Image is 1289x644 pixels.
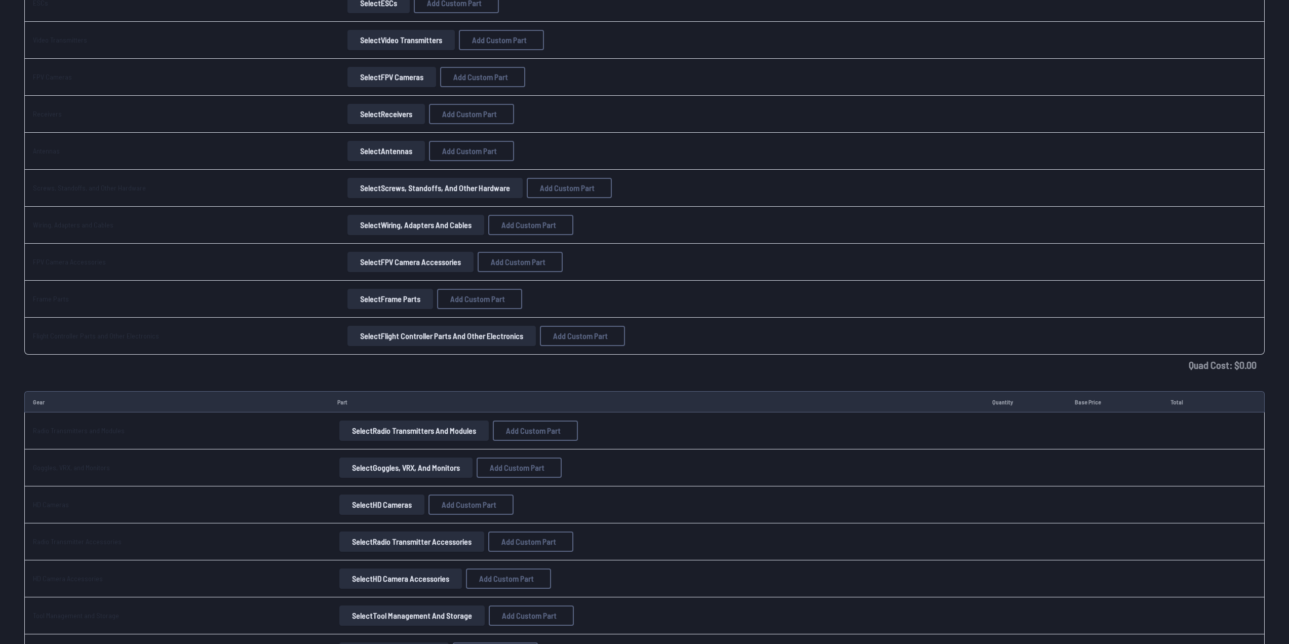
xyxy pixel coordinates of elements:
[429,141,514,161] button: Add Custom Part
[33,611,119,620] a: Tool Management and Storage
[337,458,475,478] a: SelectGoggles, VRX, and Monitors
[459,30,544,50] button: Add Custom Part
[339,605,485,626] button: SelectTool Management and Storage
[33,574,103,583] a: HD Camera Accessories
[33,220,113,229] a: Wiring, Adapters and Cables
[472,36,527,44] span: Add Custom Part
[33,146,60,155] a: Antennas
[489,605,574,626] button: Add Custom Part
[345,141,427,161] a: SelectAntennas
[442,110,497,118] span: Add Custom Part
[33,463,110,472] a: Goggles, VRX, and Monitors
[477,458,562,478] button: Add Custom Part
[24,355,1265,375] td: Quad Cost: $ 0.00
[329,391,984,412] td: Part
[442,147,497,155] span: Add Custom Part
[345,215,486,235] a: SelectWiring, Adapters and Cables
[24,391,329,412] td: Gear
[347,104,425,124] button: SelectReceivers
[491,258,545,266] span: Add Custom Part
[347,289,433,309] button: SelectFrame Parts
[339,495,424,515] button: SelectHD Cameras
[1162,391,1227,412] td: Total
[1067,391,1162,412] td: Base Price
[33,331,159,340] a: Flight Controller Parts and Other Electronics
[437,289,522,309] button: Add Custom Part
[345,178,525,198] a: SelectScrews, Standoffs, and Other Hardware
[339,532,484,552] button: SelectRadio Transmitter Accessories
[479,575,534,583] span: Add Custom Part
[984,391,1067,412] td: Quantity
[347,326,536,346] button: SelectFlight Controller Parts and Other Electronics
[478,252,563,272] button: Add Custom Part
[33,426,125,435] a: Radio Transmitters and Modules
[453,73,508,81] span: Add Custom Part
[337,569,464,589] a: SelectHD Camera Accessories
[488,215,573,235] button: Add Custom Part
[347,141,425,161] button: SelectAntennas
[501,538,556,546] span: Add Custom Part
[33,72,72,81] a: FPV Cameras
[429,104,514,124] button: Add Custom Part
[345,67,438,87] a: SelectFPV Cameras
[442,501,496,509] span: Add Custom Part
[339,569,462,589] button: SelectHD Camera Accessories
[347,178,523,198] button: SelectScrews, Standoffs, and Other Hardware
[506,427,561,435] span: Add Custom Part
[345,30,457,50] a: SelectVideo Transmitters
[33,257,106,266] a: FPV Camera Accessories
[345,289,435,309] a: SelectFrame Parts
[502,612,557,620] span: Add Custom Part
[345,104,427,124] a: SelectReceivers
[347,252,474,272] button: SelectFPV Camera Accessories
[540,184,595,192] span: Add Custom Part
[337,605,487,626] a: SelectTool Management and Storage
[493,421,578,441] button: Add Custom Part
[337,421,491,441] a: SelectRadio Transmitters and Modules
[33,183,146,192] a: Screws, Standoffs, and Other Hardware
[540,326,625,346] button: Add Custom Part
[428,495,514,515] button: Add Custom Part
[450,295,505,303] span: Add Custom Part
[33,537,122,546] a: Radio Transmitter Accessories
[337,532,486,552] a: SelectRadio Transmitter Accessories
[33,500,69,509] a: HD Cameras
[490,464,544,472] span: Add Custom Part
[33,109,62,118] a: Receivers
[527,178,612,198] button: Add Custom Part
[345,326,538,346] a: SelectFlight Controller Parts and Other Electronics
[440,67,525,87] button: Add Custom Part
[347,30,455,50] button: SelectVideo Transmitters
[33,35,87,44] a: Video Transmitters
[337,495,426,515] a: SelectHD Cameras
[347,215,484,235] button: SelectWiring, Adapters and Cables
[488,532,573,552] button: Add Custom Part
[339,458,473,478] button: SelectGoggles, VRX, and Monitors
[501,221,556,229] span: Add Custom Part
[339,421,489,441] button: SelectRadio Transmitters and Modules
[466,569,551,589] button: Add Custom Part
[345,252,476,272] a: SelectFPV Camera Accessories
[33,294,69,303] a: Frame Parts
[347,67,436,87] button: SelectFPV Cameras
[553,332,608,340] span: Add Custom Part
